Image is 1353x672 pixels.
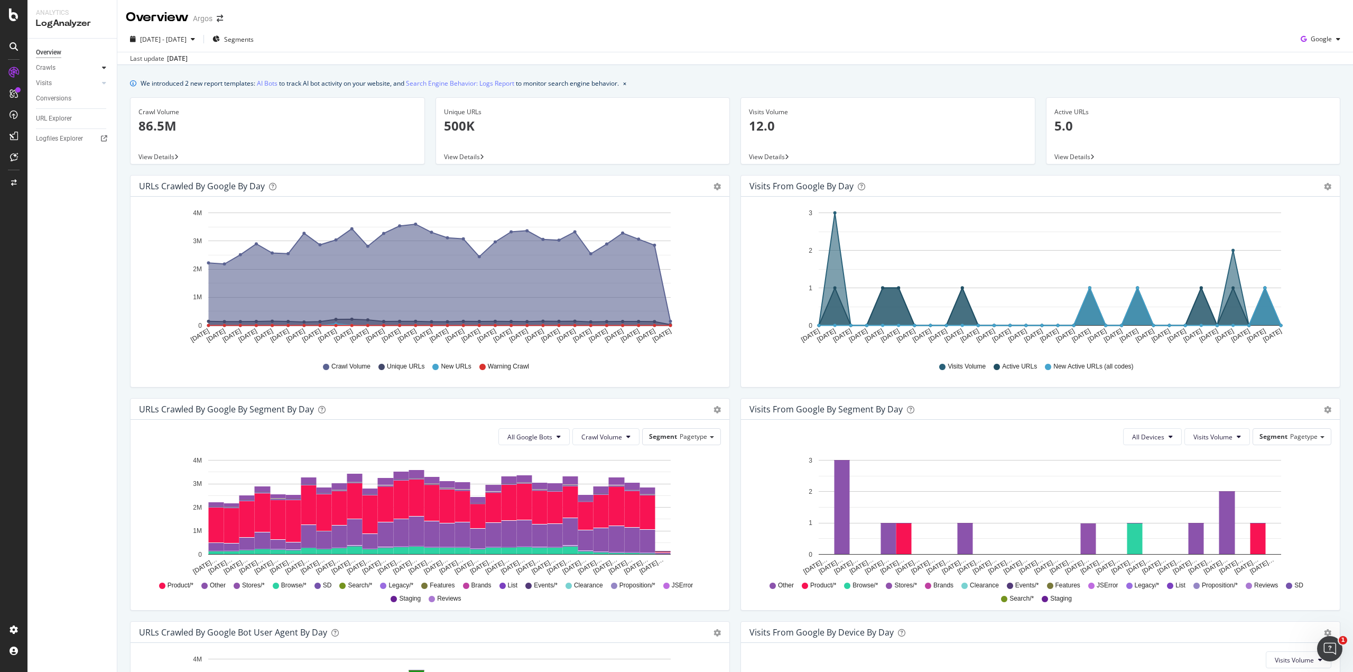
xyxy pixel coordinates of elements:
[588,327,609,344] text: [DATE]
[1087,327,1108,344] text: [DATE]
[749,627,894,638] div: Visits From Google By Device By Day
[168,581,193,590] span: Product/*
[651,327,672,344] text: [DATE]
[809,247,812,254] text: 2
[36,78,99,89] a: Visits
[604,327,625,344] text: [DATE]
[1175,581,1185,590] span: List
[1246,327,1267,344] text: [DATE]
[198,322,202,329] text: 0
[198,551,202,558] text: 0
[1150,327,1171,344] text: [DATE]
[437,594,461,603] span: Reviews
[809,457,812,464] text: 3
[975,327,996,344] text: [DATE]
[894,581,917,590] span: Stores/*
[444,117,722,135] p: 500K
[139,454,717,576] svg: A chart.
[852,581,878,590] span: Browse/*
[444,152,480,161] span: View Details
[800,327,821,344] text: [DATE]
[749,454,1328,576] div: A chart.
[193,656,202,663] text: 4M
[1275,656,1314,665] span: Visits Volume
[193,480,202,487] text: 3M
[36,133,83,144] div: Logfiles Explorer
[507,432,552,441] span: All Google Bots
[399,594,421,603] span: Staging
[713,183,721,190] div: gear
[1102,327,1124,344] text: [DATE]
[809,284,812,292] text: 1
[1193,432,1232,441] span: Visits Volume
[444,327,466,344] text: [DATE]
[471,581,492,590] span: Brands
[895,327,916,344] text: [DATE]
[1166,327,1188,344] text: [DATE]
[189,327,210,344] text: [DATE]
[809,209,812,217] text: 3
[1324,406,1331,413] div: gear
[1135,581,1160,590] span: Legacy/*
[193,265,202,273] text: 2M
[460,327,481,344] text: [DATE]
[139,627,327,638] div: URLs Crawled by Google bot User Agent By Day
[1184,428,1250,445] button: Visits Volume
[749,152,785,161] span: View Details
[193,527,202,535] text: 1M
[556,327,577,344] text: [DATE]
[138,107,416,117] div: Crawl Volume
[126,8,189,26] div: Overview
[428,327,449,344] text: [DATE]
[749,205,1328,352] svg: A chart.
[749,181,854,191] div: Visits from Google by day
[130,54,188,63] div: Last update
[323,581,332,590] span: SD
[138,117,416,135] p: 86.5M
[193,294,202,301] text: 1M
[331,362,370,371] span: Crawl Volume
[1324,629,1331,637] div: gear
[848,327,869,344] text: [DATE]
[1053,362,1133,371] span: New Active URLs (all codes)
[927,327,948,344] text: [DATE]
[1009,594,1034,603] span: Search/*
[193,209,202,217] text: 4M
[476,327,497,344] text: [DATE]
[387,362,424,371] span: Unique URLs
[672,581,693,590] span: JSError
[412,327,433,344] text: [DATE]
[508,581,518,590] span: List
[832,327,853,344] text: [DATE]
[281,581,307,590] span: Browse/*
[36,47,61,58] div: Overview
[141,78,619,89] div: We introduced 2 new report templates: to track AI bot activity on your website, and to monitor se...
[333,327,354,344] text: [DATE]
[130,78,1340,89] div: info banner
[1266,651,1331,668] button: Visits Volume
[388,581,413,590] span: Legacy/*
[816,327,837,344] text: [DATE]
[167,54,188,63] div: [DATE]
[208,31,258,48] button: Segments
[36,78,52,89] div: Visits
[713,629,721,637] div: gear
[36,62,55,73] div: Crawls
[36,133,109,144] a: Logfiles Explorer
[237,327,258,344] text: [DATE]
[285,327,306,344] text: [DATE]
[572,428,640,445] button: Crawl Volume
[444,107,722,117] div: Unique URLs
[809,551,812,558] text: 0
[441,362,471,371] span: New URLs
[1123,428,1182,445] button: All Devices
[619,327,641,344] text: [DATE]
[713,406,721,413] div: gear
[649,432,677,441] span: Segment
[36,62,99,73] a: Crawls
[1214,327,1235,344] text: [DATE]
[534,581,558,590] span: Events/*
[36,113,109,124] a: URL Explorer
[1259,432,1287,441] span: Segment
[269,327,290,344] text: [DATE]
